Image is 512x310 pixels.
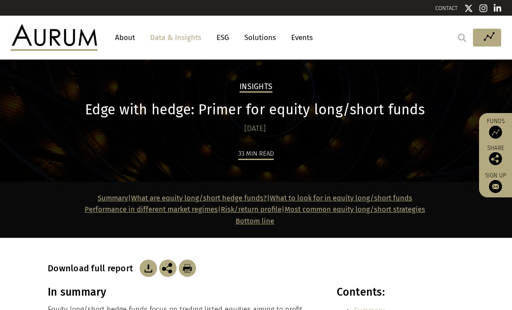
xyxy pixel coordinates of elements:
strong: | | | | [85,194,425,225]
a: Events [287,30,313,46]
a: Risk/return profile [221,205,282,213]
img: Instagram icon [479,4,487,13]
img: Share this post [159,260,177,277]
a: What to look for in equity long/short funds [270,194,412,202]
img: search.svg [458,33,466,42]
a: About [111,30,139,46]
img: Download Article [140,260,157,277]
h2: Insights [240,82,272,93]
a: CONTACT [435,5,458,11]
div: [DATE] [48,123,462,135]
h3: Contents: [337,286,462,299]
a: Most common equity long/short strategies [285,205,425,213]
img: Sign up to our newsletter [489,180,502,193]
div: Share [483,145,508,165]
img: Share this post [489,152,502,165]
img: Access Funds [489,126,502,139]
h1: Edge with hedge: Primer for equity long/short funds [48,101,462,118]
a: ESG [212,30,233,46]
h3: In summary [48,286,318,299]
a: Data & Insights [146,30,206,46]
a: Funds [483,117,508,139]
div: 33 min read [238,148,274,160]
img: Download Article [179,260,196,277]
a: Bottom line [236,217,274,225]
a: Summary [98,194,128,202]
img: Aurum [11,24,98,50]
img: Twitter icon [464,4,473,13]
img: Linkedin icon [494,4,502,13]
a: Performance in different market regimes [85,205,218,213]
a: What are equity long/short hedge funds? [131,194,267,202]
h3: Download full report [48,263,138,273]
a: Sign up [483,172,508,193]
a: Solutions [240,30,280,46]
